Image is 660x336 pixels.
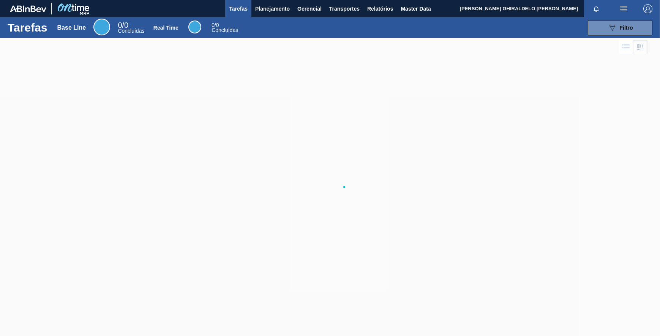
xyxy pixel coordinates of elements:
[401,4,431,13] span: Master Data
[620,25,633,31] span: Filtro
[118,21,122,29] span: 0
[188,21,201,33] div: Real Time
[212,27,238,33] span: Concluídas
[643,4,652,13] img: Logout
[153,25,178,31] div: Real Time
[584,3,608,14] button: Notificações
[118,28,144,34] span: Concluídas
[10,5,46,12] img: TNhmsLtSVTkK8tSr43FrP2fwEKptu5GPRR3wAAAABJRU5ErkJggg==
[118,21,128,29] span: / 0
[57,24,86,31] div: Base Line
[329,4,360,13] span: Transportes
[212,22,219,28] span: / 0
[588,20,652,35] button: Filtro
[212,23,238,33] div: Real Time
[212,22,215,28] span: 0
[118,22,144,33] div: Base Line
[255,4,290,13] span: Planejamento
[297,4,322,13] span: Gerencial
[93,19,110,35] div: Base Line
[619,4,628,13] img: userActions
[8,23,47,32] h1: Tarefas
[229,4,248,13] span: Tarefas
[367,4,393,13] span: Relatórios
